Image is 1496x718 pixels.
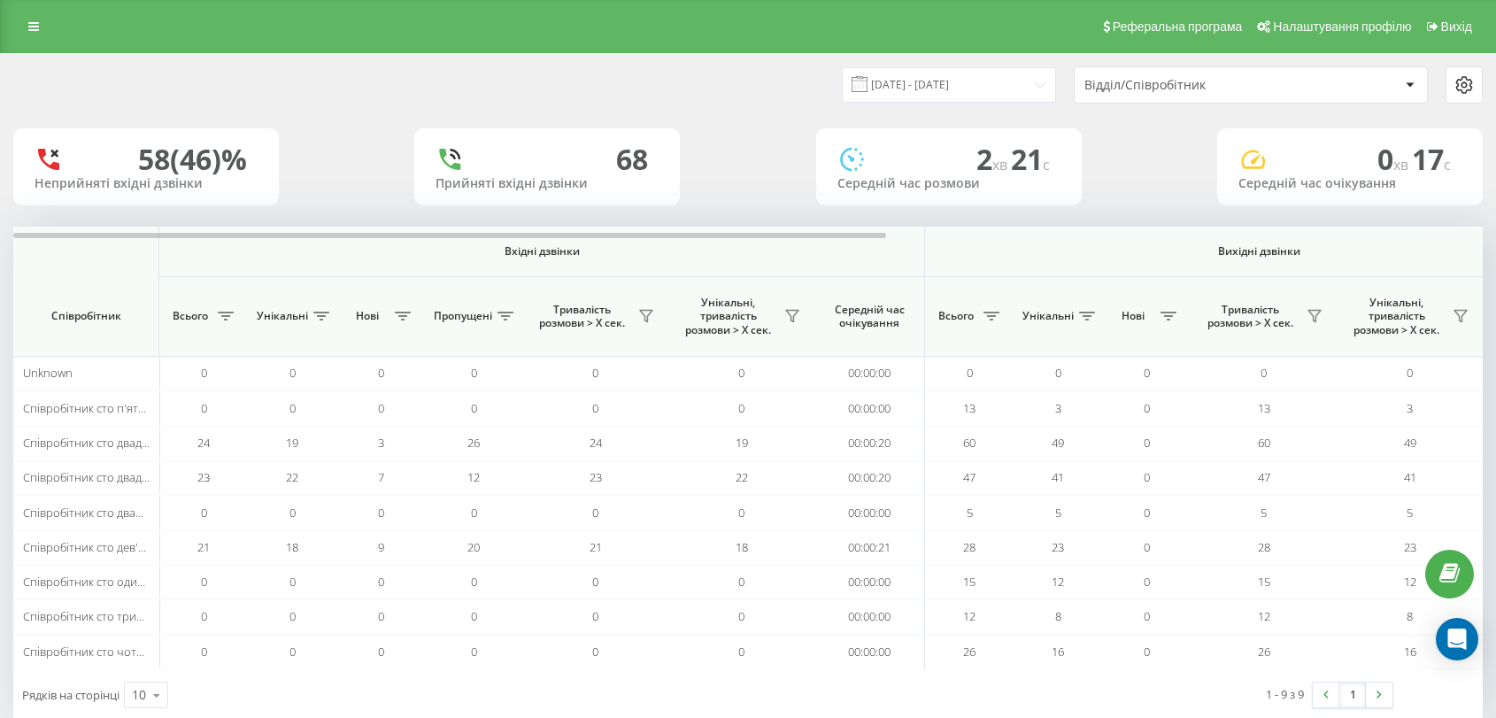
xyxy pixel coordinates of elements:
span: 23 [1404,539,1416,555]
td: 00:00:00 [814,356,925,390]
span: 21 [590,539,602,555]
div: 1 - 9 з 9 [1266,685,1304,703]
span: Вхідні дзвінки [205,244,878,259]
span: 0 [201,400,207,416]
td: 00:00:20 [814,426,925,460]
span: 13 [963,400,975,416]
span: 0 [1144,365,1150,381]
div: Відділ/Співробітник [1084,78,1296,93]
span: 0 [471,505,477,521]
span: 23 [1052,539,1064,555]
span: c [1444,155,1451,174]
span: 12 [963,608,975,624]
span: 0 [1144,469,1150,485]
span: Реферальна програма [1113,19,1243,34]
a: 1 [1339,683,1366,707]
span: Унікальні, тривалість розмови > Х сек. [677,296,779,337]
span: 21 [197,539,210,555]
span: 0 [738,365,744,381]
span: 24 [590,435,602,451]
span: 13 [1258,400,1270,416]
span: Вихід [1441,19,1472,34]
span: 19 [736,435,748,451]
span: Нові [1111,309,1155,323]
span: 60 [963,435,975,451]
span: 0 [1261,365,1267,381]
span: Співробітник сто двадцять три [23,435,189,451]
span: 0 [738,505,744,521]
span: 0 [1377,140,1412,178]
span: 0 [738,644,744,660]
span: Середній час очікування [828,303,911,330]
span: 12 [1052,574,1064,590]
span: 0 [289,644,296,660]
td: 00:00:21 [814,530,925,565]
span: 0 [201,505,207,521]
span: 49 [1052,435,1064,451]
span: 0 [201,574,207,590]
span: 0 [471,644,477,660]
span: Унікальні [257,309,308,323]
span: 18 [286,539,298,555]
span: Налаштування профілю [1273,19,1411,34]
span: 26 [467,435,480,451]
span: 19 [286,435,298,451]
div: 68 [616,143,648,176]
span: 23 [197,469,210,485]
span: 0 [1144,435,1150,451]
span: 0 [738,574,744,590]
span: 0 [738,400,744,416]
span: 0 [592,400,598,416]
span: 0 [289,505,296,521]
span: 0 [289,400,296,416]
span: хв [992,155,1011,174]
span: Співробітник сто дванадцять [23,505,180,521]
span: Unknown [23,365,73,381]
span: 0 [592,644,598,660]
div: Неприйняті вхідні дзвінки [35,176,258,191]
span: 0 [201,644,207,660]
span: 0 [1144,644,1150,660]
span: Тривалість розмови > Х сек. [531,303,633,330]
span: Співробітник сто п'ятнадцять [23,400,182,416]
span: 7 [378,469,384,485]
span: 20 [467,539,480,555]
td: 00:00:20 [814,460,925,495]
div: 10 [132,686,146,704]
span: 3 [1055,400,1061,416]
span: 28 [1258,539,1270,555]
td: 00:00:00 [814,495,925,529]
span: 22 [736,469,748,485]
span: 0 [1144,505,1150,521]
span: Унікальні, тривалість розмови > Х сек. [1346,296,1447,337]
td: 00:00:00 [814,635,925,669]
span: 0 [471,608,477,624]
span: 0 [289,365,296,381]
span: 0 [592,574,598,590]
div: Прийняті вхідні дзвінки [436,176,659,191]
div: 58 (46)% [138,143,247,176]
span: Співробітник сто двадцять чотири [23,469,210,485]
span: Співробітник сто тринадцять [23,608,181,624]
span: Тривалість розмови > Х сек. [1199,303,1301,330]
td: 00:00:00 [814,565,925,599]
span: 41 [1404,469,1416,485]
span: 16 [1404,644,1416,660]
span: 0 [471,574,477,590]
span: 23 [590,469,602,485]
span: 12 [1404,574,1416,590]
td: 00:00:00 [814,599,925,634]
span: 5 [967,505,973,521]
span: 0 [378,608,384,624]
span: 0 [1144,574,1150,590]
span: Співробітник [28,309,143,323]
span: 0 [738,608,744,624]
span: 26 [1258,644,1270,660]
span: 15 [1258,574,1270,590]
span: 0 [201,365,207,381]
span: 0 [1144,400,1150,416]
span: 15 [963,574,975,590]
span: 0 [1055,365,1061,381]
span: 0 [378,400,384,416]
span: 0 [471,400,477,416]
